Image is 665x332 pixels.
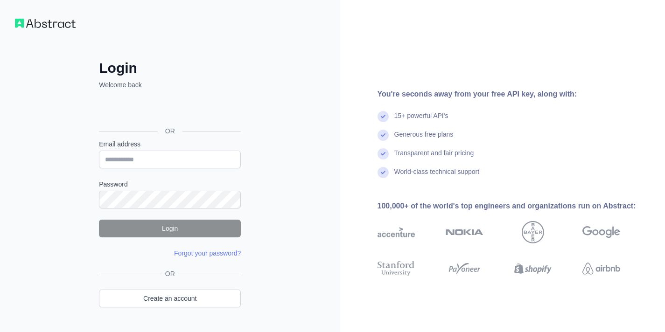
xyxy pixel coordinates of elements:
div: 15+ powerful API's [394,111,448,130]
img: payoneer [446,259,483,278]
div: You're seconds away from your free API key, along with: [378,89,651,100]
a: Forgot your password? [174,249,241,257]
iframe: Botón Iniciar sesión con Google [94,100,244,120]
div: 100,000+ of the world's top engineers and organizations run on Abstract: [378,201,651,212]
a: Create an account [99,290,241,307]
p: Welcome back [99,80,241,90]
span: OR [158,126,182,136]
img: check mark [378,148,389,159]
button: Login [99,220,241,237]
img: stanford university [378,259,415,278]
label: Email address [99,139,241,149]
span: OR [161,269,179,278]
img: check mark [378,130,389,141]
img: Workflow [15,19,76,28]
h2: Login [99,60,241,76]
div: Generous free plans [394,130,454,148]
img: google [582,221,620,243]
div: World-class technical support [394,167,480,186]
img: nokia [446,221,483,243]
img: shopify [514,259,552,278]
img: bayer [522,221,544,243]
img: check mark [378,111,389,122]
img: accenture [378,221,415,243]
img: airbnb [582,259,620,278]
div: Transparent and fair pricing [394,148,474,167]
img: check mark [378,167,389,178]
label: Password [99,180,241,189]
